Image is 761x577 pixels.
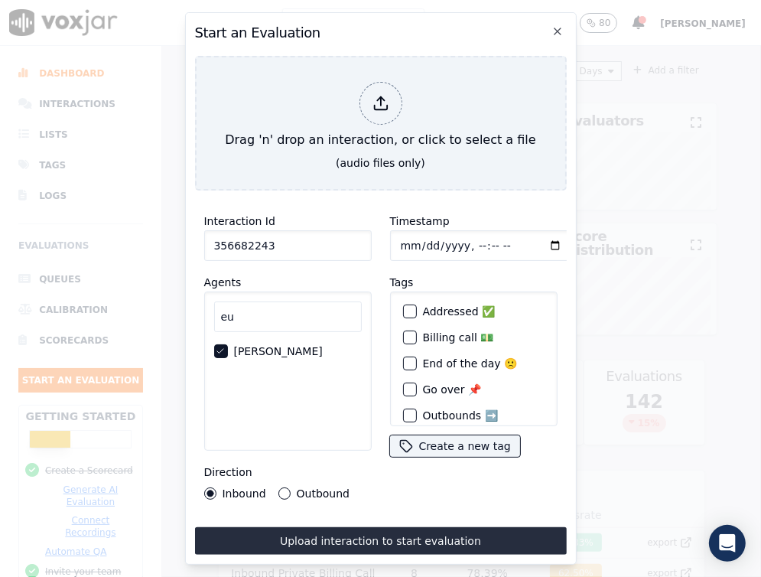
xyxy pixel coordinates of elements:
[204,276,242,288] label: Agents
[423,384,482,395] label: Go over 📌
[423,410,498,421] label: Outbounds ➡️
[234,346,323,357] label: [PERSON_NAME]
[195,22,567,44] h2: Start an Evaluation
[204,466,252,478] label: Direction
[195,56,567,191] button: Drag 'n' drop an interaction, or click to select a file (audio files only)
[219,76,541,155] div: Drag 'n' drop an interaction, or click to select a file
[223,488,266,499] label: Inbound
[423,306,496,317] label: Addressed ✅
[423,358,518,369] label: End of the day 🙁
[423,332,494,343] label: Billing call 💵
[390,215,450,227] label: Timestamp
[214,302,362,332] input: Search Agents...
[709,525,746,562] div: Open Intercom Messenger
[390,276,414,288] label: Tags
[297,488,350,499] label: Outbound
[390,435,520,457] button: Create a new tag
[204,215,275,227] label: Interaction Id
[204,230,372,261] input: reference id, file name, etc
[336,155,425,171] div: (audio files only)
[195,527,567,555] button: Upload interaction to start evaluation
